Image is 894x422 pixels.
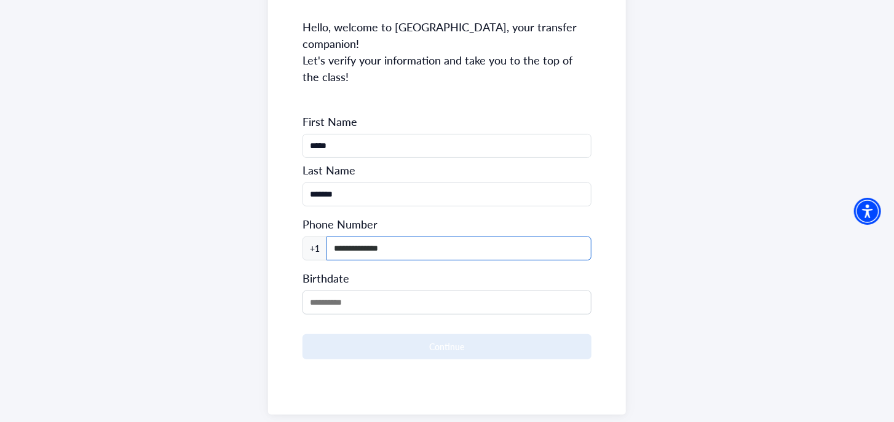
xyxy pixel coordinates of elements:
[854,198,881,225] div: Accessibility Menu
[303,217,378,232] label: Phone Number
[303,182,591,206] input: Phone Number
[303,236,327,260] span: +1
[303,134,591,158] input: Phone Number
[303,163,591,178] span: Last Name
[303,114,591,129] span: First Name
[303,270,349,286] span: Birthdate
[303,291,591,315] input: MM/DD/YYYY
[303,18,591,85] span: Hello, welcome to [GEOGRAPHIC_DATA], your transfer companion! Let's verify your information and t...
